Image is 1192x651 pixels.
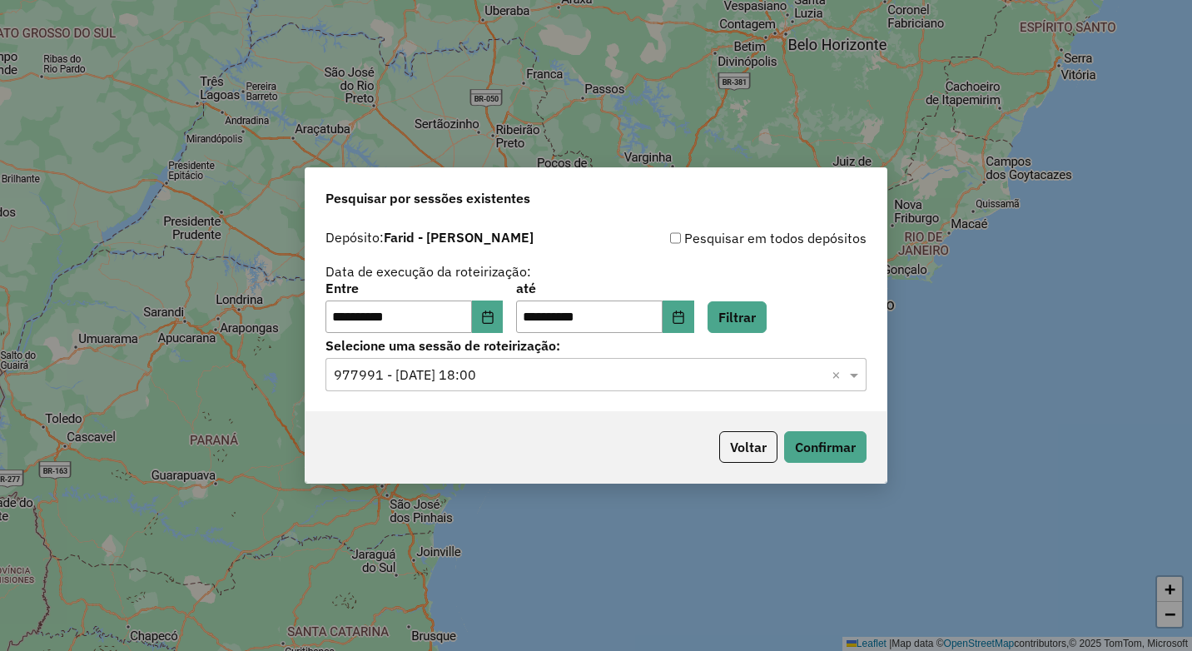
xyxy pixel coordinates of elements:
[516,278,693,298] label: até
[708,301,767,333] button: Filtrar
[832,365,846,385] span: Clear all
[784,431,867,463] button: Confirmar
[384,229,534,246] strong: Farid - [PERSON_NAME]
[325,261,531,281] label: Data de execução da roteirização:
[596,228,867,248] div: Pesquisar em todos depósitos
[325,227,534,247] label: Depósito:
[325,278,503,298] label: Entre
[472,301,504,334] button: Choose Date
[325,188,530,208] span: Pesquisar por sessões existentes
[719,431,777,463] button: Voltar
[663,301,694,334] button: Choose Date
[325,335,867,355] label: Selecione uma sessão de roteirização:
